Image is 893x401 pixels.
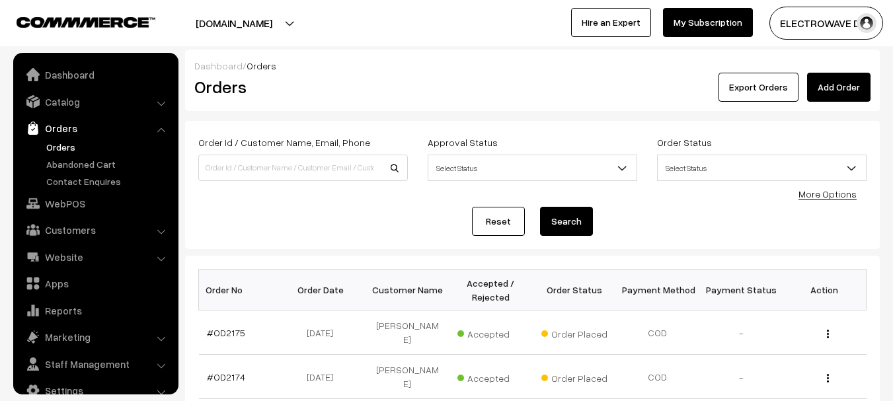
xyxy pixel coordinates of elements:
[533,270,616,310] th: Order Status
[718,73,798,102] button: Export Orders
[43,174,174,188] a: Contact Enquires
[428,155,637,181] span: Select Status
[17,325,174,349] a: Marketing
[17,352,174,376] a: Staff Management
[17,272,174,295] a: Apps
[198,155,408,181] input: Order Id / Customer Name / Customer Email / Customer Phone
[247,60,276,71] span: Orders
[472,207,525,236] a: Reset
[17,13,132,29] a: COMMMERCE
[17,63,174,87] a: Dashboard
[198,135,370,149] label: Order Id / Customer Name, Email, Phone
[658,157,866,180] span: Select Status
[798,188,857,200] a: More Options
[657,155,867,181] span: Select Status
[43,157,174,171] a: Abandoned Cart
[17,218,174,242] a: Customers
[17,299,174,322] a: Reports
[571,8,651,37] a: Hire an Expert
[541,368,607,385] span: Order Placed
[17,245,174,269] a: Website
[807,73,871,102] a: Add Order
[282,270,366,310] th: Order Date
[616,270,699,310] th: Payment Method
[282,355,366,399] td: [DATE]
[194,77,407,97] h2: Orders
[699,270,783,310] th: Payment Status
[616,310,699,355] td: COD
[827,374,829,383] img: Menu
[366,355,449,399] td: [PERSON_NAME]
[366,310,449,355] td: [PERSON_NAME]
[194,59,871,73] div: /
[17,192,174,215] a: WebPOS
[366,270,449,310] th: Customer Name
[663,8,753,37] a: My Subscription
[17,116,174,140] a: Orders
[657,135,712,149] label: Order Status
[17,17,155,27] img: COMMMERCE
[428,157,637,180] span: Select Status
[43,140,174,154] a: Orders
[540,207,593,236] button: Search
[457,368,524,385] span: Accepted
[17,90,174,114] a: Catalog
[428,135,498,149] label: Approval Status
[541,324,607,341] span: Order Placed
[769,7,883,40] button: ELECTROWAVE DE…
[207,371,245,383] a: #OD2174
[699,355,783,399] td: -
[199,270,282,310] th: Order No
[783,270,866,310] th: Action
[449,270,532,310] th: Accepted / Rejected
[857,13,876,33] img: user
[282,310,366,355] td: [DATE]
[149,7,319,40] button: [DOMAIN_NAME]
[699,310,783,355] td: -
[457,324,524,341] span: Accepted
[194,60,243,71] a: Dashboard
[207,327,245,338] a: #OD2175
[616,355,699,399] td: COD
[827,330,829,338] img: Menu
